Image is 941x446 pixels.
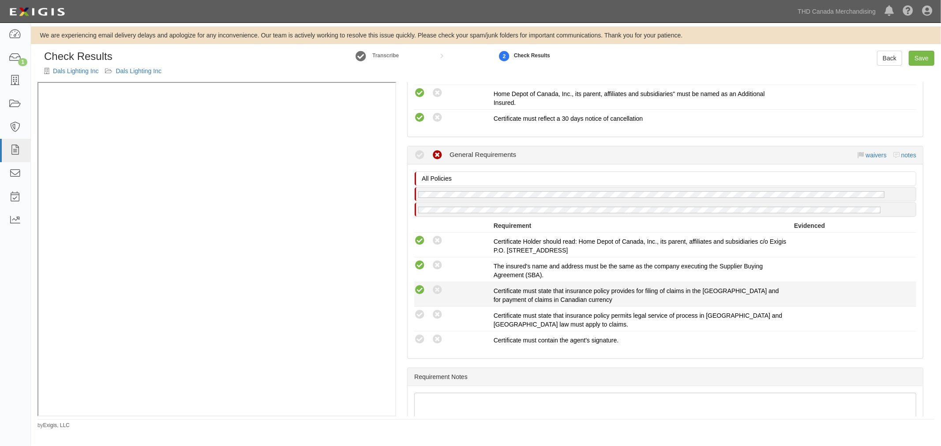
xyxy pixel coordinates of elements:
span: Home Depot of Canada, Inc., its parent, affiliates and subsidiaries" must be named as an Addition... [494,90,765,106]
i: Non-Compliant [432,309,443,320]
small: Transcribe [372,52,399,59]
i: Compliant [414,235,425,246]
strong: Evidenced [794,222,825,229]
a: Dals Lighting Inc [53,67,99,74]
a: All Policies [414,172,919,179]
a: Edit Document [354,46,367,65]
i: Compliant [414,88,425,99]
strong: Requirement [494,222,532,229]
a: waivers [866,152,886,159]
span: Certificate Holder should read: Home Depot of Canada, Inc., its parent, affiliates and subsidiari... [494,238,787,254]
span: The insured's name and address must be the same as the company executing the Supplier Buying Agre... [494,263,763,279]
div: General Requirements [450,150,516,159]
span: Certificate must state that insurance policy permits legal service of process in [GEOGRAPHIC_DATA... [494,312,783,328]
a: notes [901,152,916,159]
i: Non-Compliant [432,235,443,246]
i: Compliant [414,334,425,345]
i: Compliant [414,309,425,320]
h1: Check Results [44,51,161,62]
i: Non-Compliant [432,285,443,296]
a: Dals Lighting Inc [116,67,162,74]
i: Compliant [414,112,425,123]
span: Certificate must state that insurance policy provides for filing of claims in the [GEOGRAPHIC_DAT... [494,287,779,303]
a: Back [877,51,902,66]
a: Save [909,51,934,66]
i: Non-Compliant [432,334,443,345]
img: logo-5460c22ac91f19d4615b14bd174203de0afe785f0fc80cf4dbbc73dc1793850b.png [7,4,67,20]
i: Non-Compliant [432,150,443,161]
a: Exigis, LLC [43,422,70,428]
strong: 2 [498,51,511,62]
i: Compliant [414,260,425,271]
span: Certificate must reflect a 30 days notice of cancellation [494,115,643,122]
i: Non-Compliant [432,88,443,99]
div: 1 [18,58,27,66]
i: Compliant [414,285,425,296]
div: We are experiencing email delivery delays and apologize for any inconvenience. Our team is active... [31,31,941,40]
div: Requirement Notes [408,368,923,386]
a: Transcribe [371,52,399,59]
i: Non-Compliant [432,112,443,123]
p: All Policies [422,174,914,183]
i: Compliant [414,150,425,161]
a: Check Results [498,46,511,65]
small: by [37,422,70,429]
i: Help Center - Complianz [903,6,913,17]
span: Certificate must contain the agent's signature. [494,337,619,344]
a: THD Canada Merchandising [793,3,880,20]
i: Non-Compliant [432,260,443,271]
small: Check Results [514,52,550,59]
